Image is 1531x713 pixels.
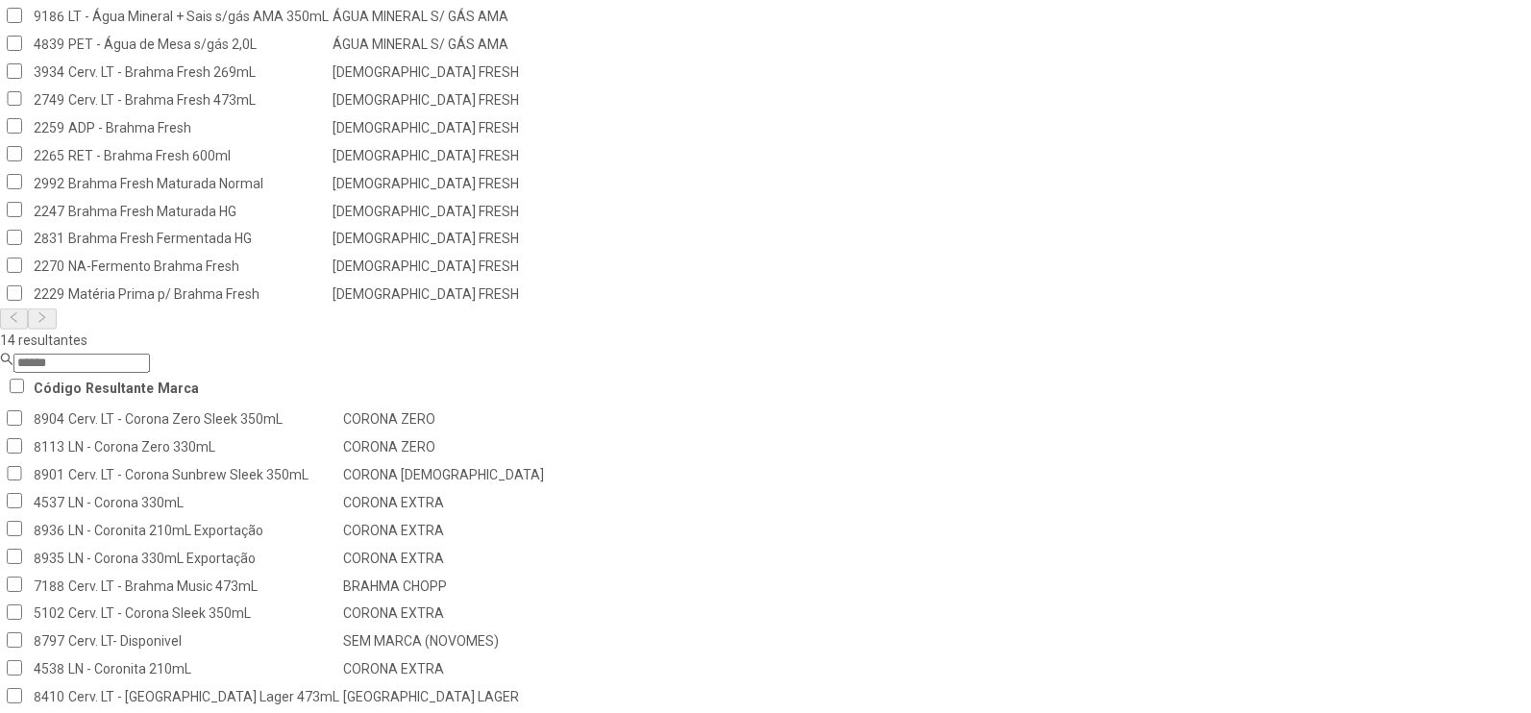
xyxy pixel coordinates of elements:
th: Marca [157,375,200,401]
td: CORONA EXTRA [342,546,545,572]
td: [DEMOGRAPHIC_DATA] FRESH [332,226,520,252]
td: [DEMOGRAPHIC_DATA] FRESH [332,254,520,280]
td: 5102 [33,601,65,627]
td: Cerv. LT - Corona Sleek 350mL [67,601,340,627]
td: [GEOGRAPHIC_DATA] LAGER [342,684,545,710]
td: SEM MARCA (NOVOMES) [342,628,545,654]
td: CORONA EXTRA [342,490,545,516]
td: 2259 [33,115,65,141]
td: 3934 [33,60,65,86]
td: RET - Brahma Fresh 600ml [67,142,330,168]
td: Cerv. LT - Brahma Fresh 473mL [67,87,330,113]
td: PET - Água de Mesa s/gás 2,0L [67,32,330,58]
td: [DEMOGRAPHIC_DATA] FRESH [332,198,520,224]
td: LN - Coronita 210mL [67,656,340,682]
td: 8113 [33,434,65,460]
td: Brahma Fresh Maturada HG [67,198,330,224]
td: BRAHMA CHOPP [342,573,545,599]
td: LN - Corona 330mL [67,490,340,516]
td: 4537 [33,490,65,516]
td: CORONA EXTRA [342,518,545,544]
td: 9186 [33,4,65,30]
td: 8410 [33,684,65,710]
td: LN - Corona 330mL Exportação [67,546,340,572]
td: LN - Corona Zero 330mL [67,434,340,460]
td: 7188 [33,573,65,599]
th: Código [33,375,83,401]
td: 8904 [33,406,65,432]
td: 2992 [33,170,65,196]
td: CORONA ZERO [342,434,545,460]
td: [DEMOGRAPHIC_DATA] FRESH [332,115,520,141]
td: Brahma Fresh Fermentada HG [67,226,330,252]
td: 2229 [33,282,65,307]
th: Resultante [85,375,155,401]
td: 2749 [33,87,65,113]
td: [DEMOGRAPHIC_DATA] FRESH [332,282,520,307]
td: NA-Fermento Brahma Fresh [67,254,330,280]
td: Cerv. LT - [GEOGRAPHIC_DATA] Lager 473mL [67,684,340,710]
td: 8901 [33,462,65,488]
td: 8935 [33,546,65,572]
td: Cerv. LT - Corona Sunbrew Sleek 350mL [67,462,340,488]
td: 2831 [33,226,65,252]
td: Cerv. LT - Brahma Music 473mL [67,573,340,599]
td: CORONA ZERO [342,406,545,432]
td: [DEMOGRAPHIC_DATA] FRESH [332,87,520,113]
td: Brahma Fresh Maturada Normal [67,170,330,196]
td: 2247 [33,198,65,224]
td: CORONA EXTRA [342,656,545,682]
td: [DEMOGRAPHIC_DATA] FRESH [332,142,520,168]
td: Cerv. LT - Corona Zero Sleek 350mL [67,406,340,432]
td: CORONA [DEMOGRAPHIC_DATA] [342,462,545,488]
td: LT - Água Mineral + Sais s/gás AMA 350mL [67,4,330,30]
td: Cerv. LT - Brahma Fresh 269mL [67,60,330,86]
td: [DEMOGRAPHIC_DATA] FRESH [332,60,520,86]
td: Matéria Prima p/ Brahma Fresh [67,282,330,307]
td: ÁGUA MINERAL S/ GÁS AMA [332,32,520,58]
td: [DEMOGRAPHIC_DATA] FRESH [332,170,520,196]
td: CORONA EXTRA [342,601,545,627]
td: 4538 [33,656,65,682]
td: 2265 [33,142,65,168]
td: 2270 [33,254,65,280]
td: ADP - Brahma Fresh [67,115,330,141]
td: 4839 [33,32,65,58]
td: ÁGUA MINERAL S/ GÁS AMA [332,4,520,30]
td: 8797 [33,628,65,654]
td: 8936 [33,518,65,544]
td: LN - Coronita 210mL Exportação [67,518,340,544]
td: Cerv. LT- Disponivel [67,628,340,654]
